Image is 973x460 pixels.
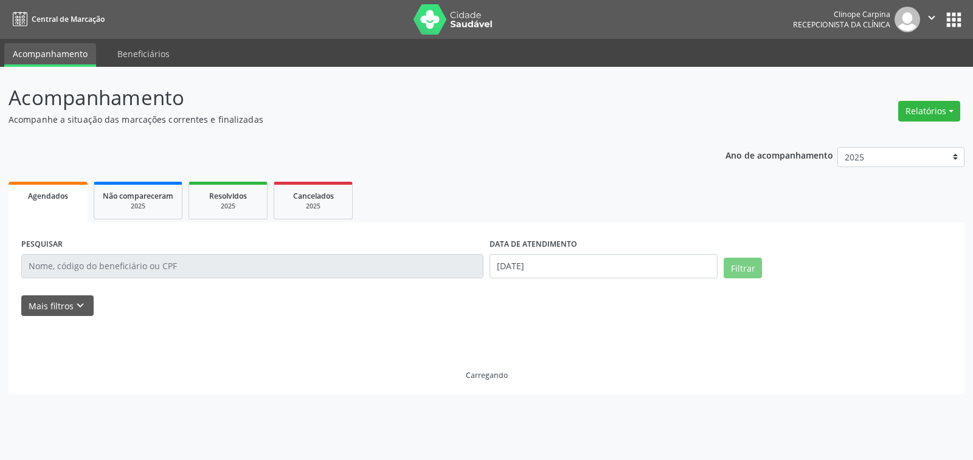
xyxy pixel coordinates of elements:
[725,147,833,162] p: Ano de acompanhamento
[209,191,247,201] span: Resolvidos
[925,11,938,24] i: 
[490,235,577,254] label: DATA DE ATENDIMENTO
[9,9,105,29] a: Central de Marcação
[109,43,178,64] a: Beneficiários
[293,191,334,201] span: Cancelados
[198,202,258,211] div: 2025
[943,9,964,30] button: apps
[466,370,508,380] div: Carregando
[895,7,920,32] img: img
[724,258,762,278] button: Filtrar
[793,19,890,30] span: Recepcionista da clínica
[920,7,943,32] button: 
[32,14,105,24] span: Central de Marcação
[21,295,94,317] button: Mais filtroskeyboard_arrow_down
[21,254,483,278] input: Nome, código do beneficiário ou CPF
[9,113,677,126] p: Acompanhe a situação das marcações correntes e finalizadas
[4,43,96,67] a: Acompanhamento
[793,9,890,19] div: Clinope Carpina
[490,254,718,278] input: Selecione um intervalo
[103,191,173,201] span: Não compareceram
[103,202,173,211] div: 2025
[74,299,87,312] i: keyboard_arrow_down
[28,191,68,201] span: Agendados
[898,101,960,122] button: Relatórios
[9,83,677,113] p: Acompanhamento
[283,202,344,211] div: 2025
[21,235,63,254] label: PESQUISAR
